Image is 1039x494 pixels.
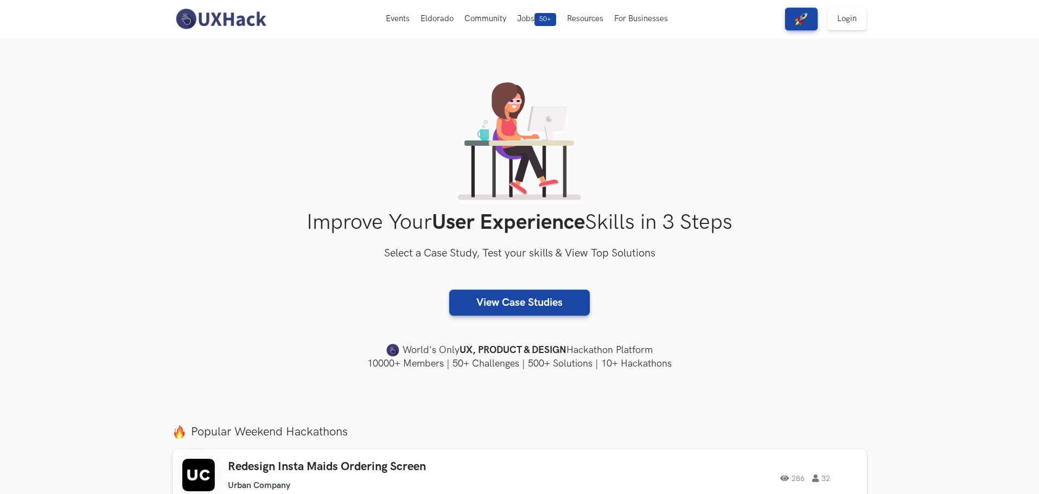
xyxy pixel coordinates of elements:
[534,13,556,26] span: 50+
[780,474,805,482] span: 286
[173,343,867,358] h4: World's Only Hackathon Platform
[173,210,867,235] h1: Improve Your Skills in 3 Steps
[827,8,866,30] a: Login
[173,425,186,439] img: fire.png
[173,425,867,439] label: Popular Weekend Hackathons
[386,343,399,357] img: uxhack-favicon-image.png
[173,245,867,262] h3: Select a Case Study, Test your skills & View Top Solutions
[228,480,290,491] li: Urban Company
[173,8,269,30] img: UXHack-logo.png
[432,210,585,235] strong: User Experience
[460,343,566,358] strong: UX, PRODUCT & DESIGN
[795,12,808,25] img: rocket
[449,290,590,316] a: View Case Studies
[173,357,867,370] h4: 10000+ Members | 50+ Challenges | 500+ Solutions | 10+ Hackathons
[458,82,581,200] img: lady working on laptop
[812,474,830,482] span: 32
[228,460,536,474] h3: Redesign Insta Maids Ordering Screen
